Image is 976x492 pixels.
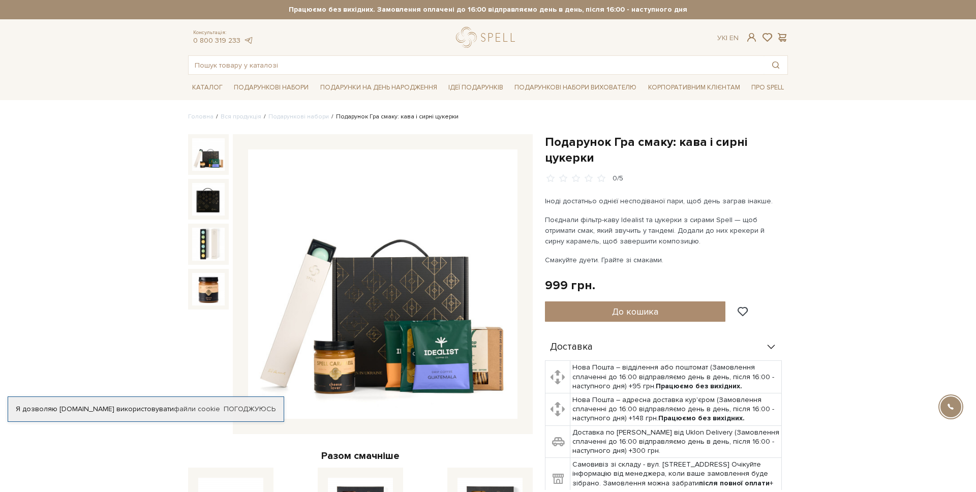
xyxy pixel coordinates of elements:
[717,34,739,43] div: Ук
[188,449,533,463] div: Разом смачніше
[545,301,725,322] button: До кошика
[316,80,441,96] a: Подарунки на День народження
[613,174,623,183] div: 0/5
[192,138,225,171] img: Подарунок Гра смаку: кава і сирні цукерки
[510,79,640,96] a: Подарункові набори вихователю
[174,405,220,413] a: файли cookie
[188,5,788,14] strong: Працюємо без вихідних. Замовлення оплачені до 16:00 відправляємо день в день, після 16:00 - насту...
[230,80,313,96] a: Подарункові набори
[192,228,225,260] img: Подарунок Гра смаку: кава і сирні цукерки
[644,79,744,96] a: Корпоративним клієнтам
[656,382,742,390] b: Працюємо без вихідних.
[570,361,782,393] td: Нова Пошта – відділення або поштомат (Замовлення сплаченні до 16:00 відправляємо день в день, піс...
[193,29,253,36] span: Консультація:
[726,34,727,42] span: |
[188,80,227,96] a: Каталог
[192,183,225,216] img: Подарунок Гра смаку: кава і сирні цукерки
[545,255,783,265] p: Смакуйте дуети. Грайте зі смаками.
[188,113,213,120] a: Головна
[444,80,507,96] a: Ідеї подарунків
[570,425,782,458] td: Доставка по [PERSON_NAME] від Uklon Delivery (Замовлення сплаченні до 16:00 відправляємо день в д...
[189,56,764,74] input: Пошук товару у каталозі
[8,405,284,414] div: Я дозволяю [DOMAIN_NAME] використовувати
[192,273,225,305] img: Подарунок Гра смаку: кава і сирні цукерки
[699,479,770,487] b: після повної оплати
[456,27,520,48] a: logo
[658,414,745,422] b: Працюємо без вихідних.
[224,405,276,414] a: Погоджуюсь
[729,34,739,42] a: En
[612,306,658,317] span: До кошика
[243,36,253,45] a: telegram
[193,36,240,45] a: 0 800 319 233
[550,343,593,352] span: Доставка
[329,112,459,121] li: Подарунок Гра смаку: кава і сирні цукерки
[545,196,783,206] p: Іноді достатньо однієї несподіваної пари, щоб день заграв інакше.
[545,134,788,166] h1: Подарунок Гра смаку: кава і сирні цукерки
[747,80,788,96] a: Про Spell
[570,393,782,426] td: Нова Пошта – адресна доставка кур'єром (Замовлення сплаченні до 16:00 відправляємо день в день, п...
[221,113,261,120] a: Вся продукція
[545,214,783,247] p: Поєднали фільтр-каву Idealist та цукерки з сирами Spell — щоб отримати смак, який звучить у танде...
[545,278,595,293] div: 999 грн.
[248,149,517,419] img: Подарунок Гра смаку: кава і сирні цукерки
[268,113,329,120] a: Подарункові набори
[764,56,787,74] button: Пошук товару у каталозі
